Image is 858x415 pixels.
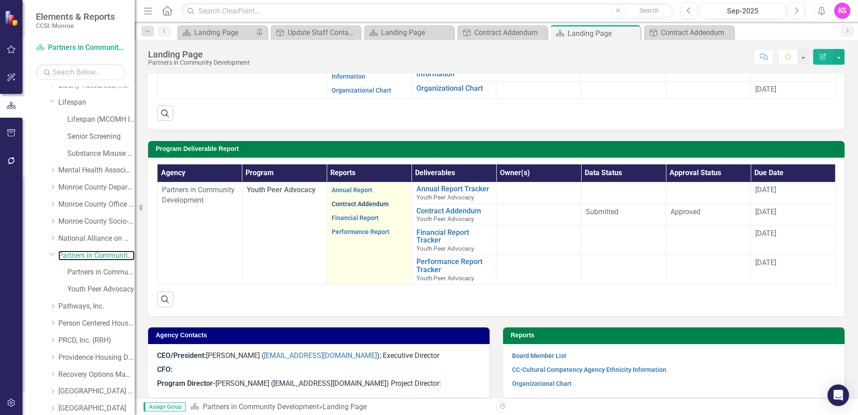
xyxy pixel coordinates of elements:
a: CC-Cultural Competency Agency Ethnicity Information [512,366,666,373]
a: Senior Screening [67,132,135,142]
span: Search [639,7,659,14]
td: Double-Click to Edit [666,182,751,204]
a: Monroe County Department of Social Services [58,182,135,193]
a: Landing Page [179,27,254,38]
td: Double-Click to Edit [751,225,836,255]
a: Cultural Competency Agency Ethnicity Information [416,54,492,78]
span: [DATE] [755,229,776,238]
a: Organizational Chart [416,84,492,93]
td: Double-Click to Edit Right Click for Context Menu [411,81,496,98]
td: Double-Click to Edit [581,204,666,225]
div: Landing Page [323,402,367,411]
span: [DATE] [755,207,776,216]
a: Contract Addendum [646,27,731,38]
div: Sep-2025 [703,6,783,17]
td: Double-Click to Edit [496,204,581,225]
span: Elements & Reports [36,11,115,22]
a: Organizational Chart [512,380,572,387]
span: [DATE] [755,185,776,194]
div: Update Staff Contacts and Website Link on Agency Landing Page [288,27,358,38]
td: Double-Click to Edit Right Click for Context Menu [411,225,496,255]
span: Youth Peer Advocacy [416,215,474,222]
span: Youth Peer Advocacy [416,245,474,252]
td: Double-Click to Edit [751,204,836,225]
a: Pathways, Inc. [58,301,135,312]
h3: Program Deliverable Report [156,146,840,152]
a: Lifespan (MCOMH Internal) [67,115,135,125]
input: Search Below... [36,64,126,80]
a: Mental Health Association [58,165,135,176]
span: Youth Peer Advocacy [247,185,315,194]
a: Performance Report [332,228,390,235]
div: » [190,402,490,412]
div: Contract Addendum [474,27,545,38]
a: [GEOGRAPHIC_DATA] [58,403,135,414]
a: Monroe County Office of Mental Health [58,199,135,210]
div: Landing Page [381,27,451,38]
button: Search [627,4,672,17]
div: Landing Page [568,28,638,39]
a: Youth Peer Advocacy [67,284,135,295]
a: Substance Misuse Education [67,149,135,159]
td: Double-Click to Edit [666,81,751,98]
p: [PERSON_NAME] ( ); Executive Director [157,351,481,363]
div: Landing Page [148,49,250,59]
a: National Alliance on Mental Illness [58,234,135,244]
td: Double-Click to Edit Right Click for Context Menu [411,255,496,285]
td: Double-Click to Edit [158,182,242,285]
p: Partners in Community Development [162,185,237,206]
button: KS [834,3,850,19]
td: Double-Click to Edit [581,225,666,255]
a: Partners in Community Development [36,43,126,53]
a: Financial Report [332,214,379,221]
a: PRCD, Inc. (RRH) [58,336,135,346]
a: Update Staff Contacts and Website Link on Agency Landing Page [273,27,358,38]
a: Partners in Community Development [203,402,319,411]
input: Search ClearPoint... [182,3,674,19]
a: Monroe County Socio-Legal Center [58,216,135,227]
a: Organizational Chart [332,87,391,94]
strong: CEO/President: [157,351,206,360]
td: Double-Click to Edit [496,81,581,98]
a: Providence Housing Development Corporation [58,353,135,363]
p: [PERSON_NAME] ([EMAIL_ADDRESS][DOMAIN_NAME]) Project Director: [157,377,481,389]
a: Board Member List [512,352,566,359]
a: Annual Report [332,186,372,194]
td: Double-Click to Edit [666,204,751,225]
div: Contract Addendum [661,27,731,38]
h3: Agency Contacts [156,332,485,339]
td: Double-Click to Edit [751,81,836,98]
small: CCSI: Monroe [36,22,115,29]
h3: Reports [511,332,840,339]
a: Partners in Community Development [58,251,135,261]
span: [DATE] [755,258,776,267]
span: Youth Peer Advocacy [416,274,474,282]
td: Double-Click to Edit [581,182,666,204]
a: Landing Page [366,27,451,38]
div: Open Intercom Messenger [827,384,849,406]
span: [DATE] [755,85,776,93]
span: Submitted [586,207,618,216]
a: Contract Addendum [332,200,389,207]
td: Double-Click to Edit [666,255,751,285]
td: Double-Click to Edit [496,182,581,204]
a: Financial Report Tracker [416,229,492,244]
span: Approved [670,207,700,216]
a: Lifespan [58,97,135,108]
a: Contract Addendum [416,207,492,215]
a: Recovery Options Made Easy [58,370,135,380]
strong: Program Director- [157,379,215,388]
strong: CFO: [157,365,172,374]
a: [EMAIL_ADDRESS][DOMAIN_NAME] [264,351,377,360]
a: [GEOGRAPHIC_DATA] (RRH) [58,386,135,397]
div: Landing Page [194,27,254,38]
a: Partners in Community Development (MCOMH Internal) [67,267,135,278]
a: Contract Addendum [460,27,545,38]
a: Person Centered Housing Options, Inc. [58,318,135,329]
td: Double-Click to Edit [327,182,411,285]
td: Double-Click to Edit Right Click for Context Menu [411,204,496,225]
div: Partners in Community Development [148,59,250,66]
td: Double-Click to Edit [496,225,581,255]
td: Double-Click to Edit [581,81,666,98]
